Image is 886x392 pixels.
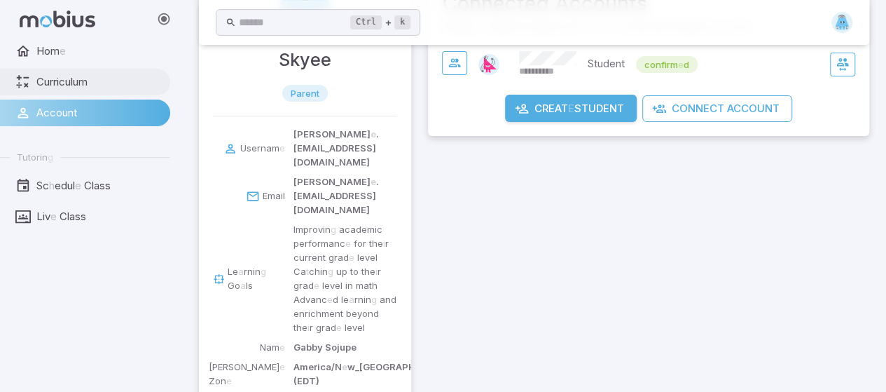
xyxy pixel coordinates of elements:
[310,322,313,333] readpronunciation-span: r
[345,280,353,291] readpronunciation-word: in
[385,238,389,249] readpronunciation-span: r
[333,294,338,305] readpronunciation-span: d
[293,224,331,235] readpronunciation-span: Improvin
[336,266,347,277] readpronunciation-word: up
[297,375,316,386] readpronunciation-word: EDT
[442,51,467,75] button: View Connection
[279,342,285,353] readpronunciation-span: e
[293,308,343,319] readpronunciation-word: enrichment
[293,266,306,277] readpronunciation-span: Ca
[375,266,378,277] readpronunciation-span: i
[350,14,410,31] div: +
[328,252,349,263] readpronunciation-span: grad
[293,322,307,333] readpronunciation-span: the
[293,176,379,215] readpronunciation-span: .[EMAIL_ADDRESS][DOMAIN_NAME]
[279,142,285,154] readpronunciation-span: e
[327,294,333,305] readpronunciation-span: e
[331,224,336,235] readpronunciation-span: g
[354,238,366,249] readpronunciation-word: for
[279,361,285,372] readpronunciation-span: e
[371,294,377,305] readpronunciation-span: g
[369,238,383,249] readpronunciation-span: the
[534,102,568,115] readpronunciation-span: Creat
[293,361,331,372] readpronunciation-word: America
[228,280,240,291] readpronunciation-span: Go
[642,95,792,122] button: Connect Account
[279,46,331,74] h4: Skyee
[684,59,689,70] readpronunciation-span: d
[293,176,371,187] readpronunciation-span: [PERSON_NAME]
[209,375,226,386] readpronunciation-span: Zon
[331,361,335,372] readpronunciation-span: /
[36,210,50,223] readpronunciation-span: Liv
[316,375,319,386] readpronunciation-span: )
[336,322,342,333] readpronunciation-span: e
[325,342,357,353] readpronunciation-word: Sojupe
[383,238,385,249] readpronunciation-span: i
[291,88,319,99] readpronunciation-word: parent
[356,280,378,291] readpronunciation-word: math
[60,210,86,223] readpronunciation-word: Class
[350,15,382,29] kbd: Ctrl
[316,322,336,333] readpronunciation-span: grad
[314,280,319,291] readpronunciation-span: e
[246,280,253,291] readpronunciation-span: ls
[357,252,378,263] readpronunciation-word: level
[831,12,852,33] img: trapezoid.svg
[36,75,88,88] readpronunciation-word: Curriculum
[678,59,684,70] readpronunciation-span: e
[293,375,297,386] readpronunciation-span: (
[17,151,48,163] readpronunciation-span: Tutorin
[345,322,365,333] readpronunciation-word: level
[355,361,359,372] readpronunciation-span: _
[354,294,371,305] readpronunciation-span: rnin
[359,361,456,372] readpronunciation-word: [GEOGRAPHIC_DATA]
[293,128,371,140] readpronunciation-span: [PERSON_NAME]
[478,54,499,75] img: right-triangle.svg
[349,252,354,263] readpronunciation-span: e
[36,44,60,58] readpronunciation-span: Hom
[378,266,381,277] readpronunciation-span: r
[568,102,574,115] readpronunciation-span: e
[380,294,396,305] readpronunciation-word: and
[228,266,238,277] readpronunciation-span: Le
[342,361,347,372] readpronunciation-span: e
[84,179,111,192] readpronunciation-word: Class
[209,361,279,372] readpronunciation-span: [PERSON_NAME]
[60,44,66,58] readpronunciation-span: e
[371,176,376,187] readpronunciation-span: e
[238,266,244,277] readpronunciation-span: a
[293,294,327,305] readpronunciation-span: Advanc
[48,151,53,163] readpronunciation-span: g
[588,57,625,70] readpronunciation-word: Student
[361,266,375,277] readpronunciation-span: the
[574,102,624,115] readpronunciation-span: Student
[341,294,349,305] readpronunciation-span: le
[309,266,328,277] readpronunciation-span: chin
[371,128,376,140] readpronunciation-span: e
[260,342,279,353] readpronunciation-span: Nam
[830,53,855,76] button: Switch to notgabby24
[36,179,49,192] readpronunciation-span: Sc
[505,95,637,122] button: CreateStudent
[293,342,323,353] readpronunciation-word: Gabby
[261,266,266,277] readpronunciation-span: g
[307,322,310,333] readpronunciation-span: i
[346,308,379,319] readpronunciation-word: beyond
[350,266,359,277] readpronunciation-word: to
[293,280,314,291] readpronunciation-span: grad
[75,179,81,192] readpronunciation-span: e
[322,280,342,291] readpronunciation-word: level
[240,280,246,291] readpronunciation-span: a
[55,179,75,192] readpronunciation-span: edul
[345,238,351,249] readpronunciation-span: e
[644,59,678,70] readpronunciation-span: confirm
[50,210,57,223] readpronunciation-span: e
[36,106,77,119] readpronunciation-word: Account
[328,266,333,277] readpronunciation-span: g
[306,266,309,277] readpronunciation-span: t
[293,128,379,168] readpronunciation-span: .[EMAIL_ADDRESS][DOMAIN_NAME]
[400,17,405,27] readpronunciation-word: k
[293,238,345,249] readpronunciation-span: performanc
[347,361,355,372] readpronunciation-span: w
